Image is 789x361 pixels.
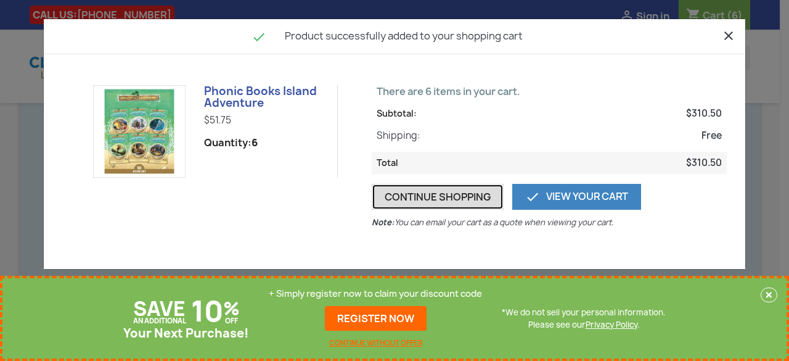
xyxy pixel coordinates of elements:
[372,216,618,228] p: You can email your cart as a quote when viewing your cart.
[93,85,186,178] img: Phonic Books Island Adventure
[701,130,722,142] span: Free
[686,107,722,120] span: $310.50
[512,184,641,210] a: View Your Cart
[204,136,258,149] span: Quantity:
[525,189,540,204] i: 
[204,114,327,127] p: $51.75
[377,157,398,169] span: Total
[721,28,736,43] i: close
[251,136,258,149] strong: 6
[251,30,266,44] i: 
[686,157,722,169] span: $310.50
[721,27,736,43] button: Close
[372,184,504,210] button: Continue shopping
[372,85,727,98] p: There are 6 items in your cart.
[372,216,394,228] b: Note:
[53,28,736,44] h4: Product successfully added to your shopping cart
[377,130,420,142] span: Shipping:
[377,107,417,120] span: Subtotal:
[204,85,327,110] h6: Phonic Books Island Adventure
